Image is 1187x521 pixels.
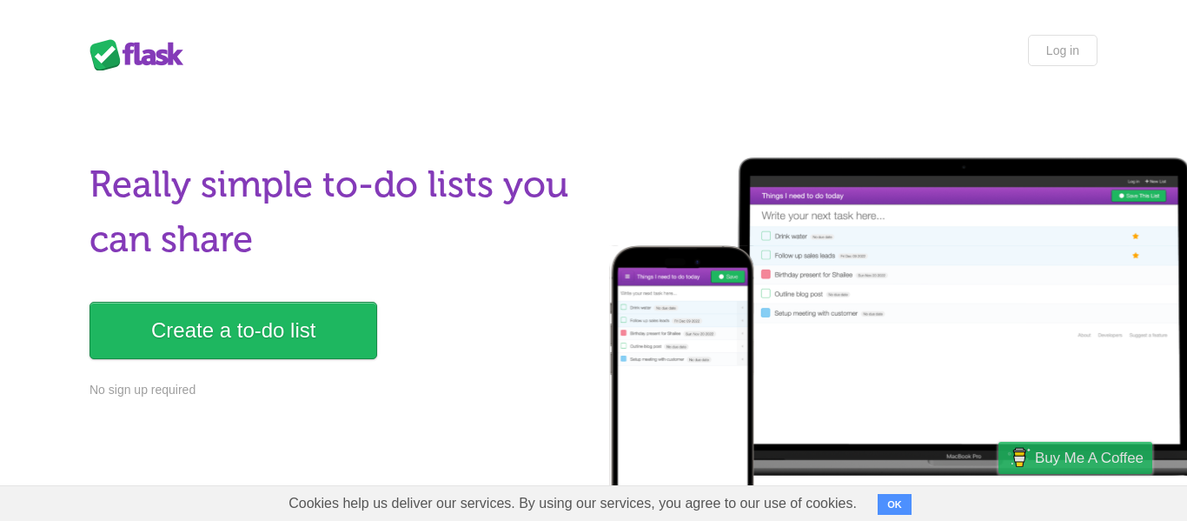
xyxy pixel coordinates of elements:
[998,442,1152,474] a: Buy me a coffee
[1035,443,1144,473] span: Buy me a coffee
[1007,443,1031,472] img: Buy me a coffee
[878,494,912,515] button: OK
[271,486,874,521] span: Cookies help us deliver our services. By using our services, you agree to our use of cookies.
[90,157,583,267] h1: Really simple to-do lists you can share
[1028,35,1097,66] a: Log in
[90,39,194,70] div: Flask Lists
[90,302,377,359] a: Create a to-do list
[90,381,583,399] p: No sign up required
